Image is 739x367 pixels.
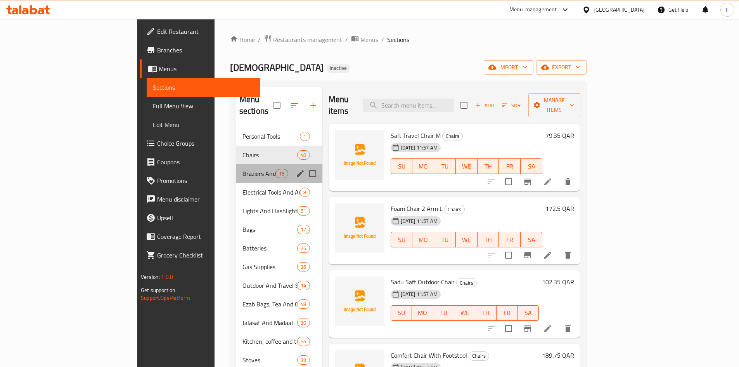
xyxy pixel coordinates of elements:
button: TU [433,305,454,321]
span: Sort sections [285,96,304,115]
div: Outdoor And Travel Supplies14 [236,276,322,295]
a: Edit menu item [543,177,552,186]
div: Menu-management [509,5,557,14]
div: items [297,206,310,216]
span: Comfort Chair With Footstool [391,350,467,361]
span: Batteries [242,244,297,253]
li: / [381,35,384,44]
div: Chairs [242,150,297,160]
span: TH [478,307,493,318]
button: Branch-specific-item [518,319,537,338]
button: SA [521,232,542,247]
span: 8 [300,189,309,196]
span: Ezab Bags, Tea And Coffee [242,299,297,309]
div: items [297,299,310,309]
span: Choice Groups [157,139,254,148]
a: Menus [140,59,260,78]
h6: 189.75 QAR [542,350,574,361]
div: Chairs40 [236,146,322,164]
span: Sort [502,101,523,110]
span: SU [394,307,409,318]
span: 30 [298,319,309,327]
span: Sadu Saft Outdoor Chair [391,276,455,288]
span: Upsell [157,213,254,223]
h6: 102.35 QAR [542,277,574,287]
span: Select to update [500,247,517,263]
span: Edit Restaurant [157,27,254,36]
div: items [297,150,310,160]
button: Manage items [528,93,580,117]
div: items [275,169,288,178]
div: items [297,281,310,290]
button: MO [412,232,434,247]
span: 26 [298,245,309,252]
img: Sadu Saft Outdoor Chair [335,277,384,326]
span: MO [415,161,431,172]
div: Stoves [242,355,297,365]
div: Jalasat And Madaat30 [236,313,322,332]
a: Restaurants management [264,35,342,45]
span: Outdoor And Travel Supplies [242,281,297,290]
button: WE [454,305,475,321]
span: Add [474,101,495,110]
li: / [345,35,348,44]
span: Personal Tools [242,132,300,141]
button: TU [434,158,456,174]
button: SA [517,305,538,321]
div: Lights And Flashlight51 [236,202,322,220]
div: Electrical Tools And Accessories8 [236,183,322,202]
span: 39 [298,357,309,364]
button: Branch-specific-item [518,172,537,191]
img: Saft Travel Chair M [335,130,384,180]
span: Select all sections [269,97,285,113]
span: [DATE] 11:57 AM [398,144,441,151]
span: Menus [360,35,378,44]
button: Add [472,99,497,111]
a: Support.OpsPlatform [141,293,190,303]
span: 48 [298,301,309,308]
a: Edit menu item [543,250,552,260]
a: Choice Groups [140,134,260,153]
span: Sections [387,35,409,44]
span: Sort items [497,99,528,111]
span: TU [437,234,453,245]
div: Chairs [444,205,465,214]
button: edit [294,168,306,179]
span: 40 [298,151,309,159]
span: Promotions [157,176,254,185]
div: Batteries26 [236,239,322,257]
span: [DATE] 11:57 AM [398,217,441,225]
div: [GEOGRAPHIC_DATA] [594,5,645,14]
span: Menu disclaimer [157,195,254,204]
div: Jalasat And Madaat [242,318,297,327]
div: Chairs [469,351,489,361]
a: Edit menu item [543,324,552,333]
span: Foam Chair 2 Arm L [391,203,443,214]
a: Sections [147,78,260,97]
button: MO [412,158,434,174]
div: Braziers And Grills15edit [236,164,322,183]
div: Gas Supplies [242,262,297,271]
img: Foam Chair 2 Arm L [335,203,384,253]
span: Get support on: [141,285,177,295]
span: Coverage Report [157,232,254,241]
span: Menus [159,64,254,73]
span: Restaurants management [273,35,342,44]
div: Lights And Flashlight [242,206,297,216]
a: Edit Restaurant [140,22,260,41]
button: SU [391,158,413,174]
a: Full Menu View [147,97,260,115]
span: FR [502,161,517,172]
span: Add item [472,99,497,111]
span: SA [524,161,539,172]
span: MO [415,234,431,245]
span: Saft Travel Chair M [391,130,441,141]
span: 36 [298,263,309,271]
span: export [543,63,580,72]
span: TH [481,161,496,172]
button: TH [475,305,496,321]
